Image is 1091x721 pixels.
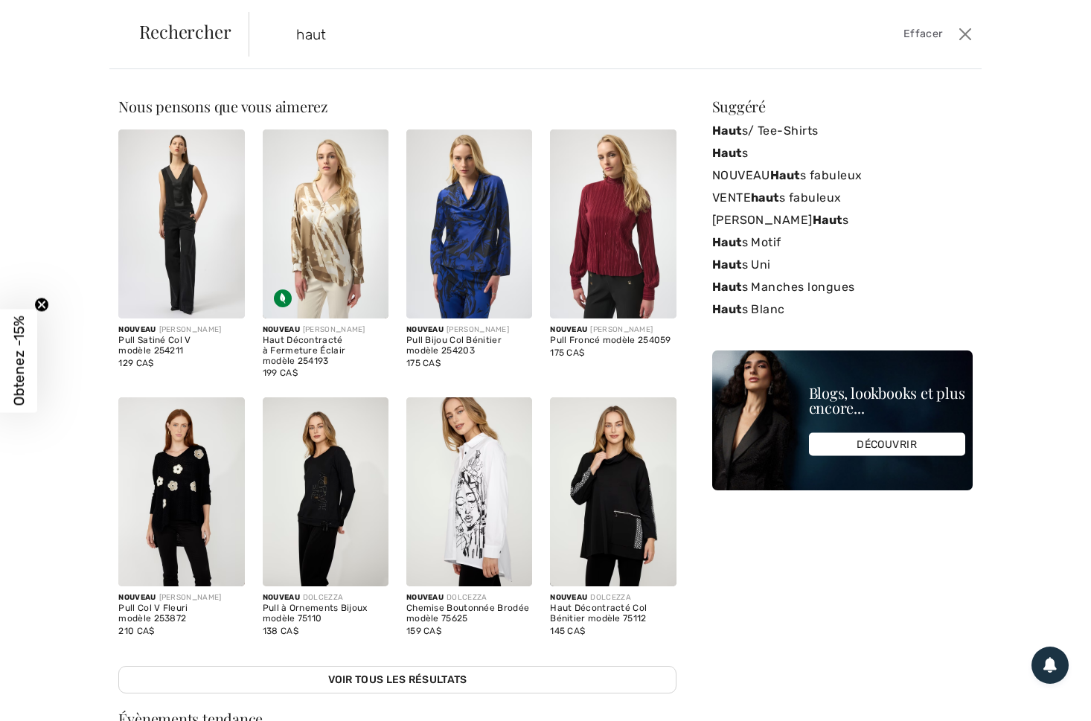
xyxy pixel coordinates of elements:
[263,336,388,366] div: Haut Décontracté à Fermeture Éclair modèle 254193
[751,190,779,205] strong: haut
[263,324,388,336] div: [PERSON_NAME]
[118,626,154,636] span: 210 CA$
[406,324,532,336] div: [PERSON_NAME]
[550,603,676,624] div: Haut Décontracté Col Bénitier modèle 75112
[118,603,244,624] div: Pull Col V Fleuri modèle 253872
[139,22,231,40] span: Rechercher
[34,297,49,312] button: Close teaser
[406,336,532,356] div: Pull Bijou Col Bénitier modèle 254203
[406,626,441,636] span: 159 CA$
[10,315,28,406] span: Obtenez -15%
[550,324,676,336] div: [PERSON_NAME]
[712,276,973,298] a: Hauts Manches longues
[118,358,153,368] span: 129 CA$
[406,592,532,603] div: DOLCEZZA
[263,592,388,603] div: DOLCEZZA
[118,592,244,603] div: [PERSON_NAME]
[285,12,787,57] input: TAPER POUR RECHERCHER
[263,626,298,636] span: 138 CA$
[550,129,676,318] img: Pull Froncé modèle 254059. Burgundy
[263,593,300,602] span: Nouveau
[118,593,156,602] span: Nouveau
[118,129,244,318] img: Pull Satiné Col V modèle 254211. Black
[712,146,742,160] strong: Haut
[406,325,444,334] span: Nouveau
[263,397,388,586] img: Pull à Ornements Bijoux modèle 75110. As sample
[770,168,800,182] strong: Haut
[406,358,441,368] span: 175 CA$
[550,592,676,603] div: DOLCEZZA
[809,385,965,415] div: Blogs, lookbooks et plus encore...
[118,397,244,586] img: Pull Col V Fleuri modèle 253872. Deep plum
[263,129,388,318] img: Haut Décontracté à Fermeture Éclair modèle 254193. Beige/off
[263,325,300,334] span: Nouveau
[712,231,973,254] a: Hauts Motif
[550,347,584,358] span: 175 CA$
[712,120,973,142] a: Hauts/ Tee-Shirts
[712,124,742,138] strong: Haut
[118,324,244,336] div: [PERSON_NAME]
[712,350,973,490] img: Blogs, lookbooks et plus encore...
[712,142,973,164] a: Hauts
[712,99,973,114] div: Suggéré
[903,26,942,42] span: Effacer
[550,626,585,636] span: 145 CA$
[712,298,973,321] a: Hauts Blanc
[406,593,444,602] span: Nouveau
[712,164,973,187] a: NOUVEAUHauts fabuleux
[712,302,742,316] strong: Haut
[274,289,292,307] img: Tissu écologique
[550,336,676,346] div: Pull Froncé modèle 254059
[813,213,842,227] strong: Haut
[809,433,965,456] div: DÉCOUVRIR
[712,187,973,209] a: VENTEhauts fabuleux
[954,22,976,46] button: Ferme
[712,254,973,276] a: Hauts Uni
[118,336,244,356] div: Pull Satiné Col V modèle 254211
[118,325,156,334] span: Nouveau
[712,209,973,231] a: [PERSON_NAME]Hauts
[406,397,532,586] img: Chemise Boutonnée Brodée modèle 75625. As sample
[550,397,676,586] img: Haut Décontracté Col Bénitier modèle 75112. As sample
[712,280,742,294] strong: Haut
[118,666,676,693] a: Voir tous les résultats
[550,593,587,602] span: Nouveau
[406,603,532,624] div: Chemise Boutonnée Brodée modèle 75625
[263,368,298,378] span: 199 CA$
[35,10,65,24] span: Chat
[406,129,532,318] img: Pull Bijou Col Bénitier modèle 254203. Black/Royal Sapphire
[118,96,328,116] span: Nous pensons que vous aimerez
[550,325,587,334] span: Nouveau
[263,603,388,624] div: Pull à Ornements Bijoux modèle 75110
[712,235,742,249] strong: Haut
[712,257,742,272] strong: Haut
